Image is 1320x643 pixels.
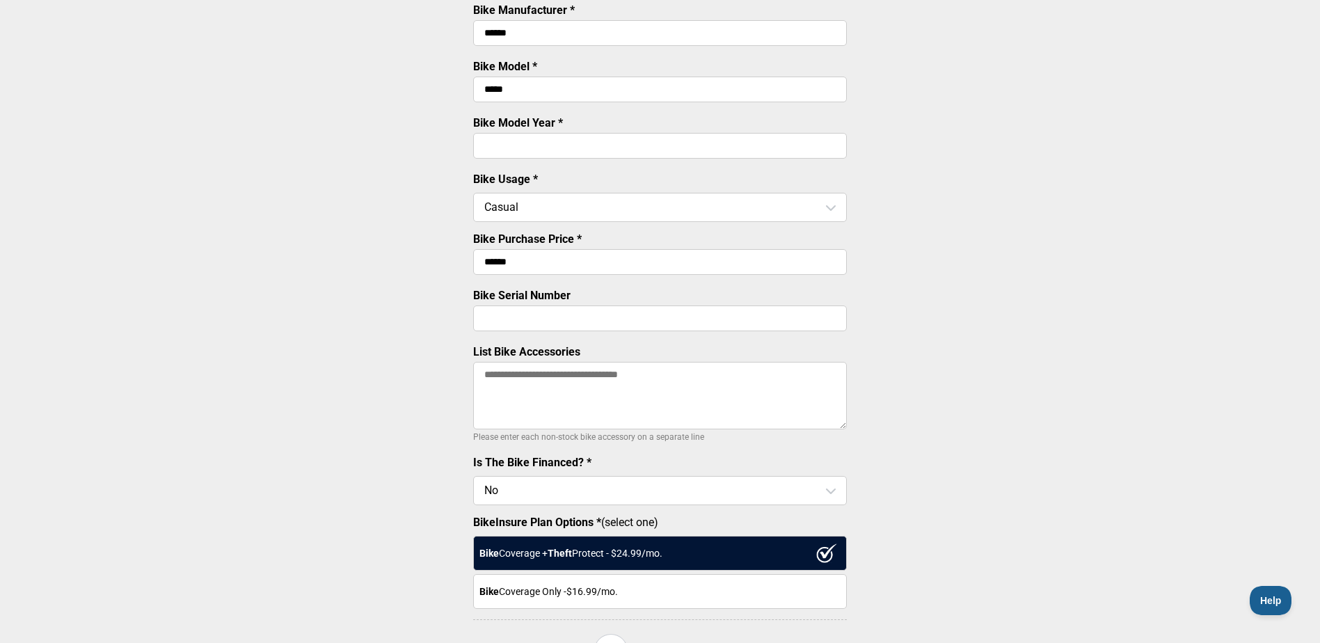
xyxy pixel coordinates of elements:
[473,116,563,129] label: Bike Model Year *
[473,345,580,358] label: List Bike Accessories
[473,3,575,17] label: Bike Manufacturer *
[1250,586,1292,615] iframe: Toggle Customer Support
[473,60,537,73] label: Bike Model *
[473,516,847,529] label: (select one)
[473,516,601,529] strong: BikeInsure Plan Options *
[473,429,847,445] p: Please enter each non-stock bike accessory on a separate line
[473,456,591,469] label: Is The Bike Financed? *
[816,543,837,563] img: ux1sgP1Haf775SAghJI38DyDlYP+32lKFAAAAAElFTkSuQmCC
[473,289,571,302] label: Bike Serial Number
[479,586,499,597] strong: Bike
[548,548,572,559] strong: Theft
[473,574,847,609] div: Coverage Only - $16.99 /mo.
[473,536,847,571] div: Coverage + Protect - $ 24.99 /mo.
[473,173,538,186] label: Bike Usage *
[473,232,582,246] label: Bike Purchase Price *
[479,548,499,559] strong: Bike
